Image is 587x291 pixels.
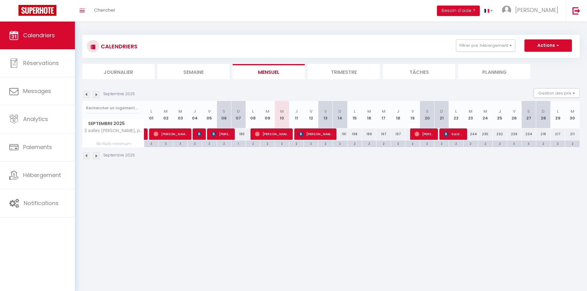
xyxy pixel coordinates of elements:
[534,88,580,98] button: Gestion des prix
[536,128,550,140] div: 218
[382,108,385,114] abbr: M
[513,108,516,114] abbr: V
[194,108,196,114] abbr: J
[289,101,304,128] th: 11
[83,140,144,147] span: Nb Nuits minimum
[338,108,341,114] abbr: D
[222,108,225,114] abbr: S
[499,108,501,114] abbr: J
[405,101,420,128] th: 19
[86,103,141,114] input: Rechercher un logement...
[527,108,530,114] abbr: S
[173,140,187,146] div: 3
[362,128,376,140] div: 189
[255,128,289,140] span: [PERSON_NAME]
[551,128,565,140] div: 217
[469,108,472,114] abbr: M
[144,101,159,128] th: 01
[217,101,231,128] th: 06
[295,108,298,114] abbr: J
[83,119,144,128] span: Septembre 2025
[426,108,429,114] abbr: S
[318,101,333,128] th: 13
[463,101,478,128] th: 23
[406,140,420,146] div: 2
[515,6,558,14] span: [PERSON_NAME]
[434,140,449,146] div: 2
[522,140,536,146] div: 3
[178,108,182,114] abbr: M
[478,128,492,140] div: 235
[94,7,115,13] span: Chercher
[367,108,371,114] abbr: M
[289,140,304,146] div: 2
[362,101,376,128] th: 16
[383,64,455,79] li: Tâches
[551,140,565,146] div: 2
[463,128,478,140] div: 244
[377,140,391,146] div: 2
[420,140,434,146] div: 2
[23,115,48,123] span: Analytics
[542,108,545,114] abbr: D
[524,39,572,52] button: Actions
[260,101,275,128] th: 09
[299,128,332,140] span: [PERSON_NAME]
[333,101,347,128] th: 14
[237,108,240,114] abbr: D
[521,128,536,140] div: 234
[266,108,269,114] abbr: M
[275,101,289,128] th: 10
[458,64,530,79] li: Planning
[376,128,391,140] div: 197
[324,108,327,114] abbr: S
[536,140,550,146] div: 2
[507,101,521,128] th: 26
[159,101,173,128] th: 02
[502,6,511,15] img: ...
[444,128,463,140] span: Said Monder
[144,140,158,146] div: 3
[455,108,457,114] abbr: L
[246,140,260,146] div: 2
[164,108,168,114] abbr: M
[260,140,275,146] div: 2
[573,7,580,14] img: logout
[492,101,507,128] th: 25
[507,140,521,146] div: 3
[233,64,305,79] li: Mensuel
[173,101,188,128] th: 03
[391,128,405,140] div: 197
[362,140,376,146] div: 2
[347,101,362,128] th: 15
[493,140,507,146] div: 2
[310,108,312,114] abbr: V
[463,140,478,146] div: 2
[202,140,216,146] div: 2
[246,101,260,128] th: 08
[333,128,347,140] div: 191
[252,108,254,114] abbr: L
[348,140,362,146] div: 2
[354,108,356,114] abbr: L
[397,108,399,114] abbr: J
[449,140,463,146] div: 2
[318,140,332,146] div: 2
[188,101,202,128] th: 04
[440,108,443,114] abbr: D
[23,31,55,39] span: Calendriers
[376,101,391,128] th: 17
[507,128,521,140] div: 239
[492,128,507,140] div: 232
[231,140,246,146] div: 1
[565,128,580,140] div: 211
[456,39,515,52] button: Filtrer par hébergement
[23,171,61,179] span: Hébergement
[23,143,52,151] span: Paiements
[557,108,559,114] abbr: L
[188,140,202,146] div: 3
[304,140,318,146] div: 2
[211,128,231,140] span: [PERSON_NAME]
[391,140,405,146] div: 2
[217,140,231,146] div: 2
